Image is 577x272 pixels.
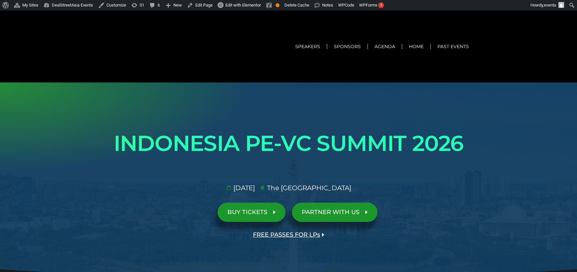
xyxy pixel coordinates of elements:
[227,209,267,215] span: BUY TICKETS
[544,3,556,8] span: events
[105,125,472,162] h1: INDONESIA PE-VC SUMMIT 2026
[402,39,430,54] a: Home
[265,183,351,193] span: The [GEOGRAPHIC_DATA]​
[327,39,367,54] a: Sponsors
[218,203,285,222] a: BUY TICKETS
[289,39,327,54] a: Speakers
[302,209,359,215] span: PARTNER WITH US
[378,2,384,8] div: 3
[292,203,377,222] a: PARTNER WITH US
[276,3,279,7] div: OK
[431,39,475,54] a: Past Events
[243,225,334,245] a: FREE PASSES FOR LPs
[253,232,320,238] span: FREE PASSES FOR LPs
[368,39,402,54] a: Agenda
[232,183,255,193] span: [DATE]​
[225,3,261,8] span: Edit with Elementor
